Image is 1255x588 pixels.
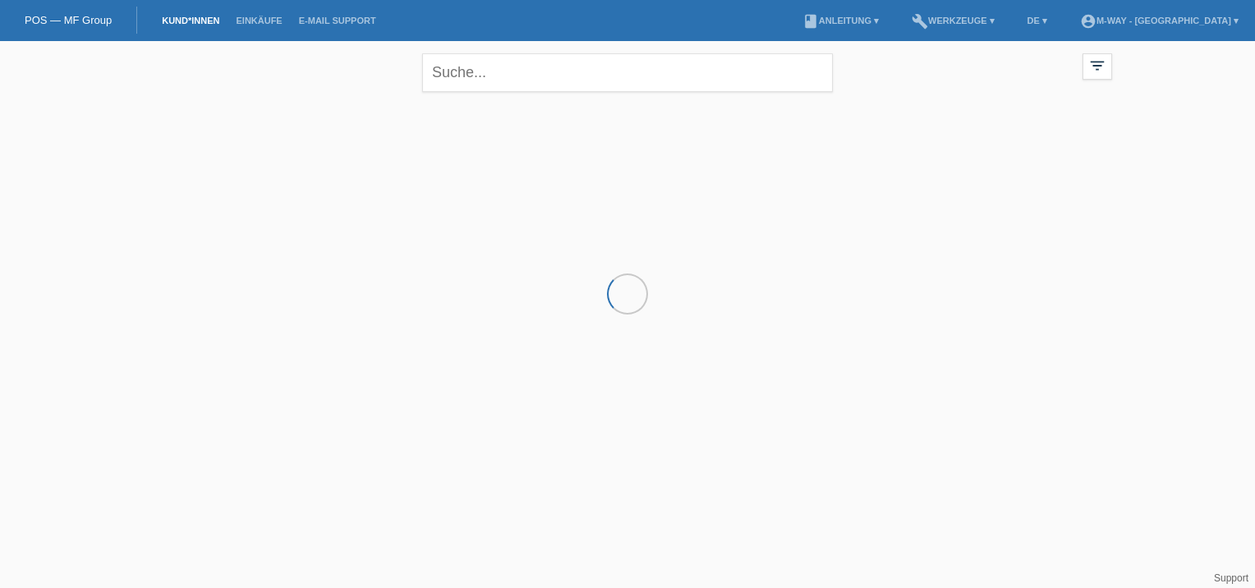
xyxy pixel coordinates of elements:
i: book [802,13,819,30]
a: Support [1214,572,1248,584]
i: build [912,13,928,30]
a: DE ▾ [1019,16,1055,25]
a: account_circlem-way - [GEOGRAPHIC_DATA] ▾ [1072,16,1247,25]
a: Einkäufe [228,16,290,25]
a: Kund*innen [154,16,228,25]
a: POS — MF Group [25,14,112,26]
a: buildWerkzeuge ▾ [903,16,1003,25]
i: account_circle [1080,13,1096,30]
a: E-Mail Support [291,16,384,25]
i: filter_list [1088,57,1106,75]
input: Suche... [422,53,833,92]
a: bookAnleitung ▾ [794,16,887,25]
